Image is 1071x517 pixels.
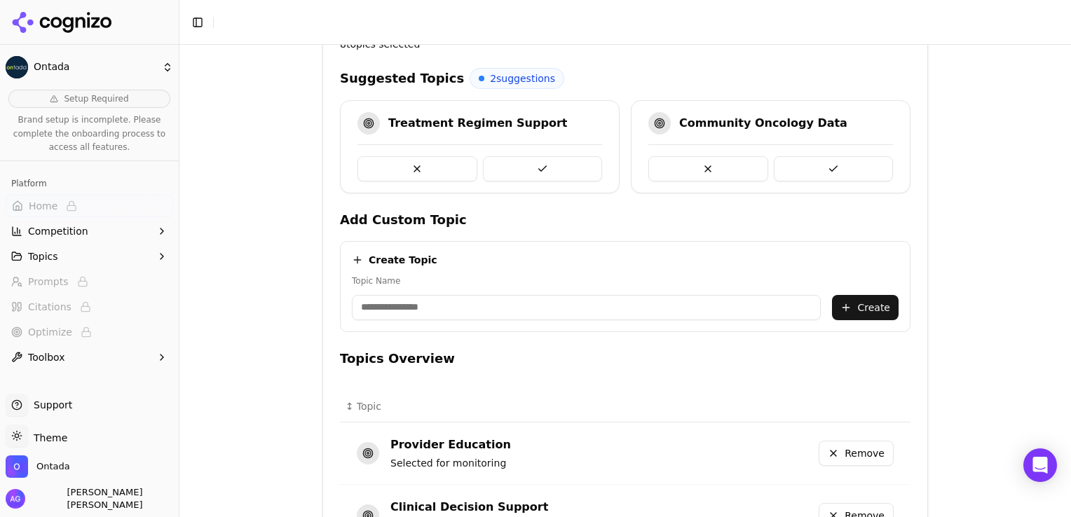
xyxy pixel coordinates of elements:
div: Clinical Decision Support [390,499,548,516]
span: [PERSON_NAME] [PERSON_NAME] [31,486,173,511]
div: Selected for monitoring [390,456,511,470]
div: ↕Topic [346,399,708,413]
span: Topics [28,249,58,263]
h4: Suggested Topics [340,69,464,88]
button: Open user button [6,486,173,511]
span: Prompts [28,275,69,289]
span: Ontada [36,460,70,473]
span: Support [28,398,72,412]
div: Open Intercom Messenger [1023,448,1057,482]
p: Brand setup is incomplete. Please complete the onboarding process to access all features. [8,113,170,155]
span: Home [29,199,57,213]
button: Competition [6,220,173,242]
span: Ontada [34,61,156,74]
img: Athira Gopalakrishnan Nair [6,489,25,509]
button: Create [832,295,899,320]
img: Ontada [6,455,28,478]
button: Topics [6,245,173,268]
span: 2 suggestions [490,71,555,85]
img: Ontada [6,56,28,78]
div: Provider Education [390,436,511,453]
button: Remove [819,441,894,466]
th: Topic [340,391,714,422]
h4: Topics Overview [340,349,910,368]
h4: Add Custom Topic [340,210,910,230]
span: Citations [28,300,71,314]
span: Topic [357,399,381,413]
span: Theme [28,432,67,443]
span: Setup Required [64,93,128,104]
div: Platform [6,172,173,195]
span: Toolbox [28,350,65,364]
span: Competition [28,224,88,238]
h4: Create Topic [369,253,437,267]
span: Optimize [28,325,72,339]
button: Open organization switcher [6,455,70,478]
label: Topic Name [352,275,821,287]
div: Community Oncology Data [679,115,847,132]
div: Treatment Regimen Support [388,115,567,132]
button: Toolbox [6,346,173,368]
